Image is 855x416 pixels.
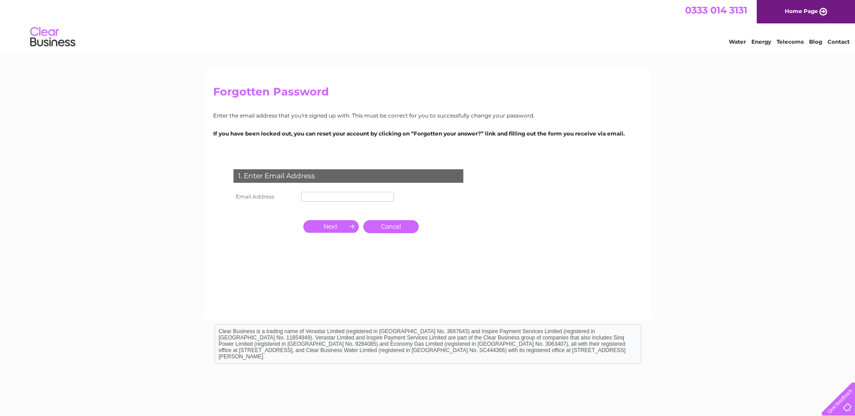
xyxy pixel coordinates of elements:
[233,169,463,183] div: 1. Enter Email Address
[213,86,642,103] h2: Forgotten Password
[30,23,76,51] img: logo.png
[828,38,850,45] a: Contact
[213,129,642,138] p: If you have been locked out, you can reset your account by clicking on “Forgotten your answer?” l...
[215,5,641,44] div: Clear Business is a trading name of Verastar Limited (registered in [GEOGRAPHIC_DATA] No. 3667643...
[685,5,747,16] a: 0333 014 3131
[213,111,642,120] p: Enter the email address that you're signed up with. This must be correct for you to successfully ...
[363,220,419,233] a: Cancel
[729,38,746,45] a: Water
[809,38,822,45] a: Blog
[751,38,771,45] a: Energy
[777,38,804,45] a: Telecoms
[231,190,299,204] th: Email Address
